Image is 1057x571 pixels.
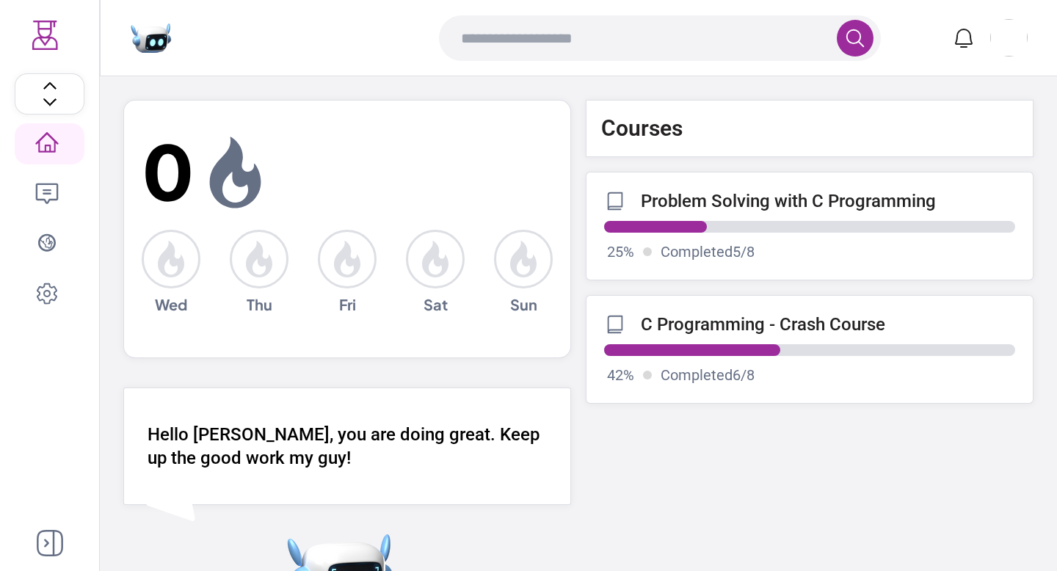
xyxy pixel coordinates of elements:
span: Sun [510,294,537,315]
span: Thu [247,294,272,315]
span: Hello [PERSON_NAME], you are doing great. Keep up the good work my guy! [148,424,540,468]
p: 42 % [607,365,634,385]
p: Problem Solving with C Programming [641,191,936,211]
p: C Programming - Crash Course [641,314,885,335]
p: 25 % [607,241,634,262]
img: Logo [31,21,60,50]
a: C Programming - Crash Course42%Completed6/8 [586,295,1034,404]
span: Sat [424,294,448,315]
span: Fri [339,294,356,315]
span: Wed [155,294,187,315]
p: Completed 5 / 8 [661,241,755,262]
span: 0 [142,115,195,230]
p: Courses [601,115,683,142]
a: Problem Solving with C Programming25%Completed5/8 [586,172,1034,280]
p: Completed 6 / 8 [661,365,755,385]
